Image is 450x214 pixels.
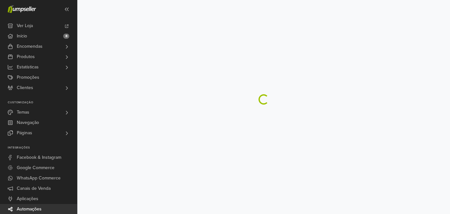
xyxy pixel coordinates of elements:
[17,72,39,83] span: Promoções
[17,117,39,128] span: Navegação
[8,146,77,150] p: Integrações
[17,62,39,72] span: Estatísticas
[17,41,43,52] span: Encomendas
[63,34,69,39] span: 8
[17,31,27,41] span: Início
[17,52,35,62] span: Produtos
[17,194,38,204] span: Aplicações
[8,101,77,105] p: Customização
[17,21,33,31] span: Ver Loja
[17,183,51,194] span: Canais de Venda
[17,83,33,93] span: Clientes
[17,152,61,163] span: Facebook & Instagram
[17,173,61,183] span: WhatsApp Commerce
[17,107,29,117] span: Temas
[17,163,54,173] span: Google Commerce
[17,128,32,138] span: Páginas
